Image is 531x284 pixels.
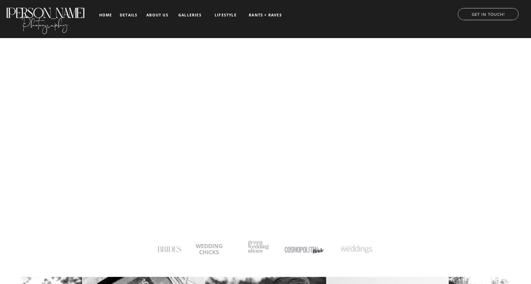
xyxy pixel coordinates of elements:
[98,13,113,17] a: home
[248,13,283,17] a: RANTS + RAVES
[5,12,85,33] a: Photography
[286,146,324,153] h2: & Worldwide
[145,13,170,17] a: about us
[208,146,290,153] h1: Austin Wedding Photographer
[121,157,410,175] h2: TELLING YOUR LOVE STORY
[452,10,525,16] a: GET IN TOUCH!
[196,242,223,256] b: WEDDING CHICKS
[177,13,203,17] a: galleries
[178,176,353,182] h3: DOCUMENTARY-STYLE PHOTOGRAPHY WITH A TOUCH OF EDITORIAL FLAIR
[5,5,85,15] a: [PERSON_NAME]
[210,13,241,17] a: LIFESTYLE
[120,13,137,17] a: details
